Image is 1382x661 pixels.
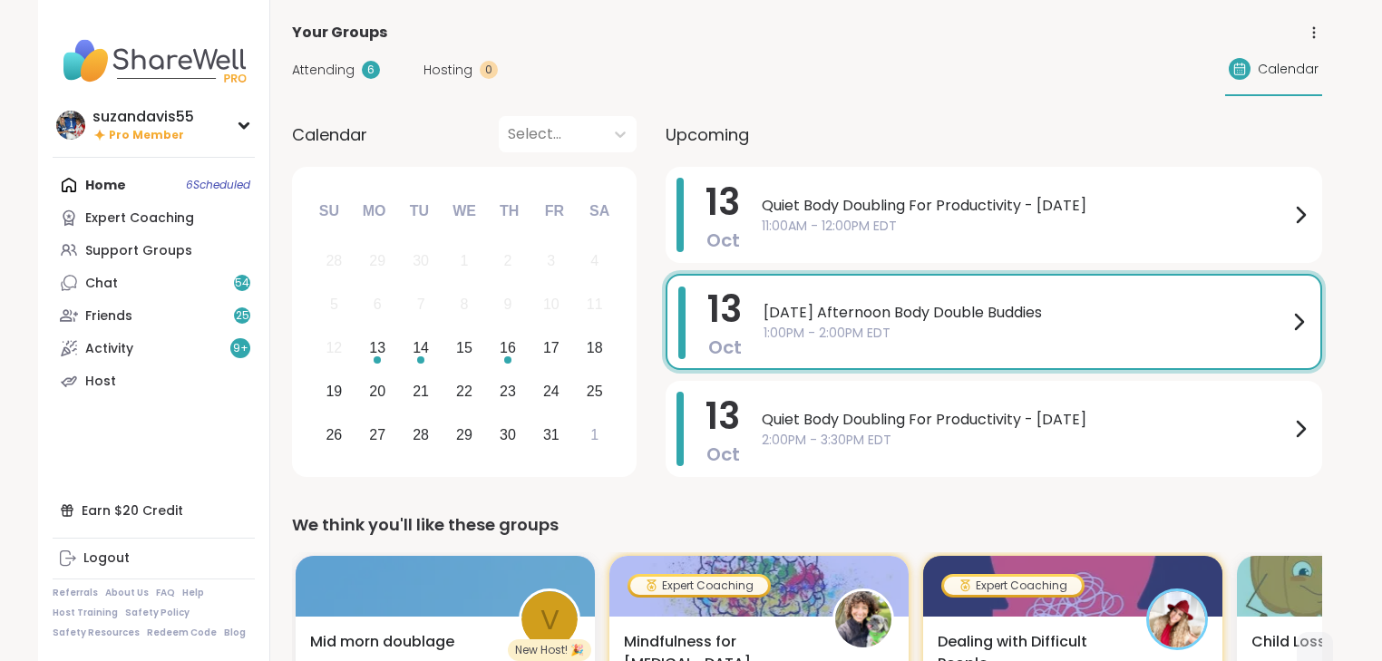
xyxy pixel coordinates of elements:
[531,286,570,325] div: Not available Friday, October 10th, 2025
[587,335,603,360] div: 18
[508,639,591,661] div: New Host! 🎉
[500,335,516,360] div: 16
[326,379,342,403] div: 19
[575,372,614,411] div: Choose Saturday, October 25th, 2025
[444,191,484,231] div: We
[310,631,454,653] span: Mid morn doublage
[445,329,484,368] div: Choose Wednesday, October 15th, 2025
[53,201,255,234] a: Expert Coaching
[531,242,570,281] div: Not available Friday, October 3rd, 2025
[224,627,246,639] a: Blog
[413,379,429,403] div: 21
[503,248,511,273] div: 2
[83,549,130,568] div: Logout
[326,248,342,273] div: 28
[500,423,516,447] div: 30
[125,607,190,619] a: Safety Policy
[53,607,118,619] a: Host Training
[762,431,1290,450] span: 2:00PM - 3:30PM EDT
[706,228,740,253] span: Oct
[575,242,614,281] div: Not available Saturday, October 4th, 2025
[445,372,484,411] div: Choose Wednesday, October 22nd, 2025
[706,177,740,228] span: 13
[358,242,397,281] div: Not available Monday, September 29th, 2025
[708,335,742,360] span: Oct
[489,329,528,368] div: Choose Thursday, October 16th, 2025
[543,335,560,360] div: 17
[53,587,98,599] a: Referrals
[590,423,599,447] div: 1
[490,191,530,231] div: Th
[53,627,140,639] a: Safety Resources
[402,286,441,325] div: Not available Tuesday, October 7th, 2025
[456,335,472,360] div: 15
[85,373,116,391] div: Host
[531,415,570,454] div: Choose Friday, October 31st, 2025
[547,248,555,273] div: 3
[445,242,484,281] div: Not available Wednesday, October 1st, 2025
[587,292,603,316] div: 11
[531,372,570,411] div: Choose Friday, October 24th, 2025
[315,286,354,325] div: Not available Sunday, October 5th, 2025
[543,292,560,316] div: 10
[358,286,397,325] div: Not available Monday, October 6th, 2025
[480,61,498,79] div: 0
[402,329,441,368] div: Choose Tuesday, October 14th, 2025
[417,292,425,316] div: 7
[762,195,1290,217] span: Quiet Body Doubling For Productivity - [DATE]
[764,302,1288,324] span: [DATE] Afternoon Body Double Buddies
[413,423,429,447] div: 28
[85,275,118,293] div: Chat
[292,61,355,80] span: Attending
[315,415,354,454] div: Choose Sunday, October 26th, 2025
[53,299,255,332] a: Friends25
[445,415,484,454] div: Choose Wednesday, October 29th, 2025
[309,191,349,231] div: Su
[666,122,749,147] span: Upcoming
[326,335,342,360] div: 12
[944,577,1082,595] div: Expert Coaching
[358,329,397,368] div: Choose Monday, October 13th, 2025
[233,341,248,356] span: 9 +
[587,379,603,403] div: 25
[105,587,149,599] a: About Us
[413,335,429,360] div: 14
[579,191,619,231] div: Sa
[326,423,342,447] div: 26
[543,423,560,447] div: 31
[762,409,1290,431] span: Quiet Body Doubling For Productivity - [DATE]
[53,494,255,527] div: Earn $20 Credit
[402,372,441,411] div: Choose Tuesday, October 21st, 2025
[706,391,740,442] span: 13
[85,209,194,228] div: Expert Coaching
[445,286,484,325] div: Not available Wednesday, October 8th, 2025
[707,284,742,335] span: 13
[92,107,194,127] div: suzandavis55
[764,324,1288,343] span: 1:00PM - 2:00PM EDT
[330,292,338,316] div: 5
[312,239,616,456] div: month 2025-10
[423,61,472,80] span: Hosting
[53,332,255,365] a: Activity9+
[575,286,614,325] div: Not available Saturday, October 11th, 2025
[706,442,740,467] span: Oct
[358,415,397,454] div: Choose Monday, October 27th, 2025
[590,248,599,273] div: 4
[500,379,516,403] div: 23
[236,308,249,324] span: 25
[534,191,574,231] div: Fr
[292,22,387,44] span: Your Groups
[543,379,560,403] div: 24
[489,415,528,454] div: Choose Thursday, October 30th, 2025
[292,122,367,147] span: Calendar
[56,111,85,140] img: suzandavis55
[109,128,184,143] span: Pro Member
[53,234,255,267] a: Support Groups
[147,627,217,639] a: Redeem Code
[315,242,354,281] div: Not available Sunday, September 28th, 2025
[235,276,249,291] span: 54
[456,423,472,447] div: 29
[53,267,255,299] a: Chat54
[354,191,394,231] div: Mo
[575,329,614,368] div: Choose Saturday, October 18th, 2025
